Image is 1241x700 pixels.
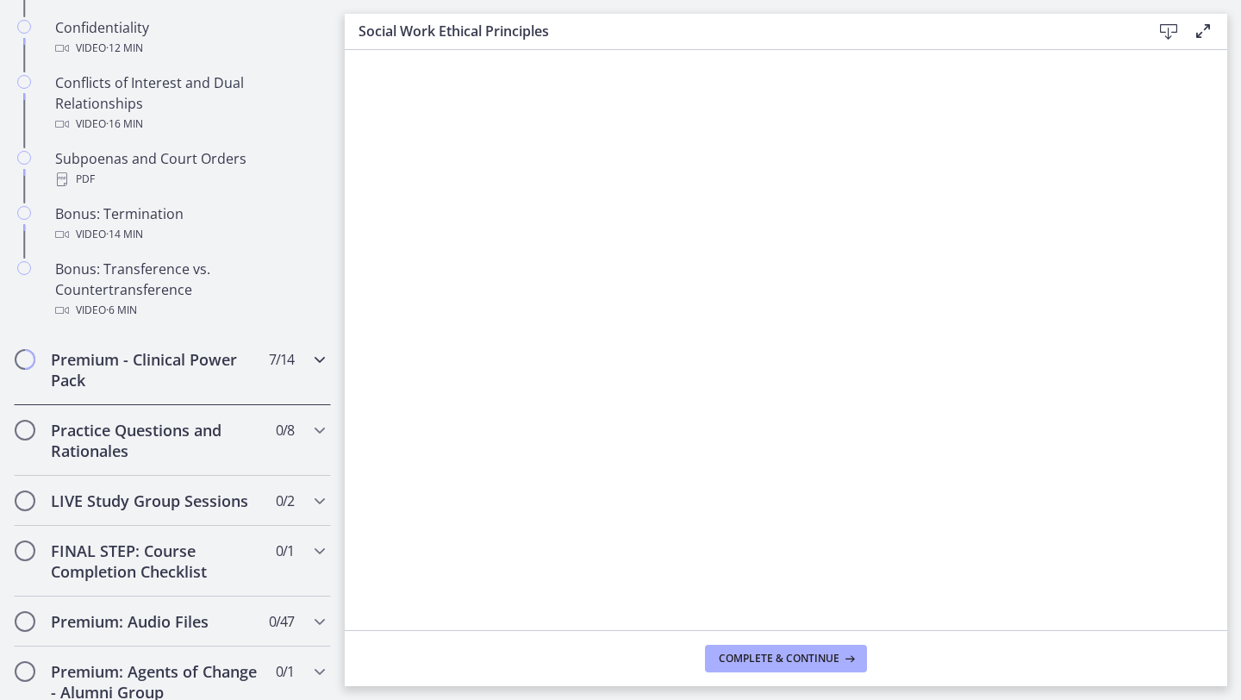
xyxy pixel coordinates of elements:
[276,661,294,682] span: 0 / 1
[55,38,324,59] div: Video
[55,114,324,134] div: Video
[51,491,261,511] h2: LIVE Study Group Sessions
[106,224,143,245] span: · 14 min
[106,114,143,134] span: · 16 min
[55,203,324,245] div: Bonus: Termination
[106,38,143,59] span: · 12 min
[276,491,294,511] span: 0 / 2
[269,349,294,370] span: 7 / 14
[51,349,261,391] h2: Premium - Clinical Power Pack
[276,541,294,561] span: 0 / 1
[705,645,867,672] button: Complete & continue
[55,224,324,245] div: Video
[269,611,294,632] span: 0 / 47
[55,300,324,321] div: Video
[55,72,324,134] div: Conflicts of Interest and Dual Relationships
[276,420,294,441] span: 0 / 8
[55,169,324,190] div: PDF
[55,17,324,59] div: Confidentiality
[55,259,324,321] div: Bonus: Transference vs. Countertransference
[51,420,261,461] h2: Practice Questions and Rationales
[51,541,261,582] h2: FINAL STEP: Course Completion Checklist
[359,21,1124,41] h3: Social Work Ethical Principles
[106,300,137,321] span: · 6 min
[55,148,324,190] div: Subpoenas and Court Orders
[51,611,261,632] h2: Premium: Audio Files
[719,652,839,666] span: Complete & continue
